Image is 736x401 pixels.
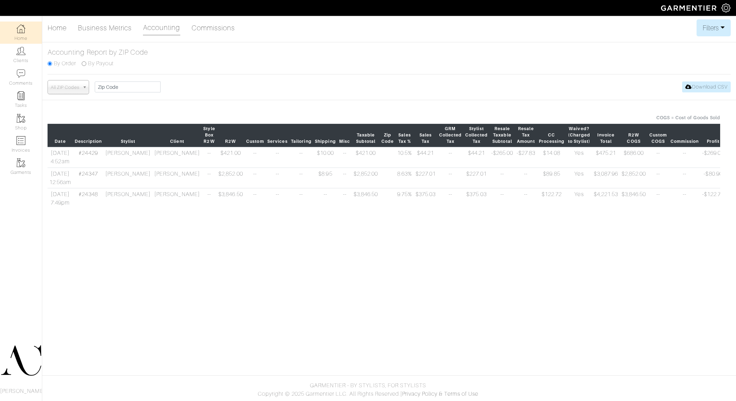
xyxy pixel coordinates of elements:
td: -- [669,147,700,168]
td: $3,846.50 [620,188,648,209]
th: Misc [337,124,352,147]
td: Yes [566,147,592,168]
td: [PERSON_NAME] [104,168,152,188]
td: $421.00 [352,147,380,168]
span: Copyright © 2025 Garmentier LLC. All Rights Reserved. [258,391,400,397]
td: -- [669,188,700,209]
td: $375.03 [463,188,489,209]
th: Commission [669,124,700,147]
img: reminder-icon-8004d30b9f0a5d33ae49ab947aed9ed385cf756f9e5892f1edd6e32f2345188e.png [17,91,25,100]
a: #24429 [79,150,98,156]
td: $686.00 [620,147,648,168]
td: $227.01 [414,168,437,188]
td: $2,852.00 [352,168,380,188]
img: garments-icon-b7da505a4dc4fd61783c78ac3ca0ef83fa9d6f193b1c9dc38574b1d14d53ca28.png [17,158,25,167]
th: GRM Collected Tax [437,124,463,147]
td: -- [337,168,352,188]
th: Taxable Subtotal [352,124,380,147]
td: -- [244,147,266,168]
td: -$122.72 [700,188,726,209]
td: -- [202,188,217,209]
label: By Payout [88,59,113,68]
td: $14.08 [537,147,566,168]
th: Sales Tax [414,124,437,147]
td: -- [648,188,669,209]
td: -- [437,168,463,188]
td: -- [266,147,289,168]
td: $3,846.50 [352,188,380,209]
td: -- [289,147,313,168]
input: Zip Code [95,81,161,92]
th: Sales Tax % [395,124,414,147]
td: [PERSON_NAME] [152,188,201,209]
th: Stylist [104,124,152,147]
th: Style Box R2W [202,124,217,147]
td: [PERSON_NAME] [104,188,152,209]
a: Home [48,21,67,35]
img: comment-icon-a0a6a9ef722e966f86d9cbdc48e553b5cf19dbc54f86b18d962a5391bc8f6eb6.png [17,69,25,78]
td: $89.85 [537,168,566,188]
td: $227.01 [463,168,489,188]
img: orders-icon-0abe47150d42831381b5fb84f609e132dff9fe21cb692f30cb5eec754e2cba89.png [17,136,25,145]
td: -- [313,188,337,209]
a: Privacy Policy & Terms of Use [402,391,478,397]
th: Stylist Collected Tax [463,124,489,147]
span: All ZIP Codes [51,80,80,95]
td: -$27.83 [515,147,537,168]
a: #24347 [79,171,98,177]
a: #24348 [79,191,98,198]
th: Zip Code [380,124,395,147]
td: -- [289,188,313,209]
a: Download CSV [682,81,731,92]
td: Yes [566,188,592,209]
img: dashboard-icon-dbcd8f5a0b271acd01030246c82b418ddd0df26cd7fceb0bd07c9910d44c42f6.png [17,24,25,33]
th: Resale Taxable Subtotal [489,124,515,147]
td: -- [244,168,266,188]
td: -- [648,147,669,168]
img: gear-icon-white-bd11855cb880d31180b6d7d6211b90ccbf57a29d726f0c71d8c61bd08dd39cc2.png [722,4,730,12]
td: -- [266,168,289,188]
td: $375.03 [414,188,437,209]
td: -- [648,168,669,188]
th: Services [266,124,289,147]
img: garments-icon-b7da505a4dc4fd61783c78ac3ca0ef83fa9d6f193b1c9dc38574b1d14d53ca28.png [17,114,25,123]
img: garmentier-logo-header-white-b43fb05a5012e4ada735d5af1a66efaba907eab6374d6393d1fbf88cb4ef424d.png [657,2,722,14]
td: -- [202,147,217,168]
td: $421.00 [217,147,244,168]
div: COGS = Cost of Goods Sold [48,114,720,121]
a: Accounting [143,20,180,36]
td: 9.75% [395,188,414,209]
td: $44.21 [414,147,437,168]
td: $122.72 [537,188,566,209]
td: -- [437,147,463,168]
td: Yes [566,168,592,188]
td: -- [337,147,352,168]
th: Client [152,124,201,147]
th: Description [73,124,104,147]
th: Invoice Total [592,124,620,147]
td: -- [244,188,266,209]
img: clients-icon-6bae9207a08558b7cb47a8932f037763ab4055f8c8b6bfacd5dc20c3e0201464.png [17,47,25,55]
td: -$265.00 [489,147,515,168]
td: $10.00 [313,147,337,168]
a: Commissions [192,21,235,35]
th: Shipping [313,124,337,147]
td: [PERSON_NAME] [152,147,201,168]
th: Custom [244,124,266,147]
th: CC Processing [537,124,566,147]
td: -- [266,188,289,209]
th: R2W [217,124,244,147]
th: Waived? (Charged to Stylist) [566,124,592,147]
th: Tailoring [289,124,313,147]
td: $2,852.00 [620,168,648,188]
td: $4,221.53 [592,188,620,209]
button: Filters [697,19,731,36]
th: Profit [700,124,726,147]
td: -- [202,168,217,188]
th: Date [48,124,73,147]
label: By Order [54,59,76,68]
td: [PERSON_NAME] [104,147,152,168]
td: -- [337,188,352,209]
td: -- [289,168,313,188]
td: -$80.90 [700,168,726,188]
